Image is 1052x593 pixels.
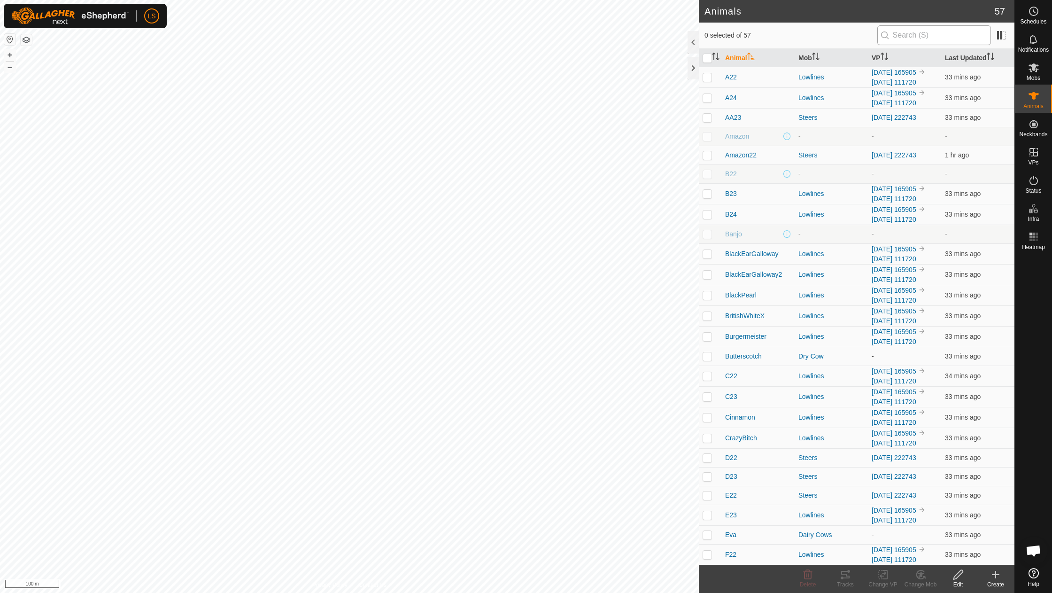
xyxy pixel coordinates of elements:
span: 11 Sep 2025 at 3:31 pm [945,250,981,257]
img: to [918,408,926,416]
div: Lowlines [798,332,864,342]
span: C22 [725,371,737,381]
app-display-virtual-paddock-transition: - [872,531,874,538]
img: to [918,265,926,273]
a: [DATE] 165905 [872,429,916,437]
span: E22 [725,491,737,500]
a: [DATE] 165905 [872,266,916,273]
a: [DATE] 165905 [872,507,916,514]
img: to [918,89,926,96]
span: Cinnamon [725,413,755,422]
a: [DATE] 222743 [872,454,916,461]
a: [DATE] 222743 [872,114,916,121]
app-display-virtual-paddock-transition: - [872,170,874,178]
div: Change Mob [902,580,939,589]
button: + [4,49,15,61]
a: [DATE] 111720 [872,296,916,304]
div: - [798,169,864,179]
span: 11 Sep 2025 at 3:31 pm [945,312,981,320]
a: [DATE] 222743 [872,473,916,480]
img: to [918,205,926,213]
span: B24 [725,210,737,219]
th: Animal [721,49,795,67]
h2: Animals [704,6,995,17]
span: 11 Sep 2025 at 3:32 pm [945,291,981,299]
div: Tracks [827,580,864,589]
a: Help [1015,564,1052,591]
div: Lowlines [798,413,864,422]
span: 11 Sep 2025 at 3:31 pm [945,333,981,340]
span: 11 Sep 2025 at 3:31 pm [945,73,981,81]
a: [DATE] 165905 [872,388,916,396]
img: to [918,68,926,76]
span: Help [1028,581,1039,587]
a: [DATE] 165905 [872,546,916,554]
div: Steers [798,472,864,482]
span: 11 Sep 2025 at 3:31 pm [945,114,981,121]
span: Delete [800,581,816,588]
span: Butterscotch [725,351,762,361]
a: [DATE] 165905 [872,287,916,294]
a: [DATE] 111720 [872,99,916,107]
span: B23 [725,189,737,199]
img: to [918,245,926,252]
span: 11 Sep 2025 at 3:31 pm [945,414,981,421]
div: Lowlines [798,510,864,520]
span: - [945,133,947,140]
img: Gallagher Logo [11,8,129,24]
span: 11 Sep 2025 at 3:32 pm [945,352,981,360]
span: Status [1025,188,1041,194]
a: [DATE] 111720 [872,377,916,385]
a: [DATE] 165905 [872,245,916,253]
a: [DATE] 222743 [872,492,916,499]
span: 11 Sep 2025 at 3:01 pm [945,151,969,159]
th: VP [868,49,941,67]
div: Create [977,580,1014,589]
div: - [798,132,864,141]
a: [DATE] 165905 [872,328,916,336]
a: [DATE] 222743 [872,151,916,159]
span: Burgermeister [725,332,766,342]
span: 57 [995,4,1005,18]
div: Lowlines [798,270,864,280]
a: [DATE] 111720 [872,556,916,563]
a: [DATE] 111720 [872,419,916,426]
span: 11 Sep 2025 at 3:32 pm [945,434,981,442]
a: [DATE] 111720 [872,398,916,406]
button: Reset Map [4,34,15,45]
a: [DATE] 111720 [872,317,916,325]
a: [DATE] 165905 [872,185,916,193]
div: Change VP [864,580,902,589]
p-sorticon: Activate to sort [812,54,820,62]
button: Map Layers [21,34,32,46]
p-sorticon: Activate to sort [747,54,755,62]
p-sorticon: Activate to sort [881,54,888,62]
span: 11 Sep 2025 at 3:32 pm [945,511,981,519]
span: 11 Sep 2025 at 3:31 pm [945,190,981,197]
a: [DATE] 165905 [872,409,916,416]
span: D23 [725,472,737,482]
div: - [798,229,864,239]
span: E23 [725,510,737,520]
span: 11 Sep 2025 at 3:31 pm [945,531,981,538]
div: Lowlines [798,249,864,259]
div: Lowlines [798,93,864,103]
span: AA23 [725,113,741,123]
span: C23 [725,392,737,402]
span: - [945,170,947,178]
img: to [918,367,926,375]
div: Lowlines [798,371,864,381]
a: [DATE] 165905 [872,206,916,213]
img: to [918,388,926,395]
div: Steers [798,453,864,463]
span: Neckbands [1019,132,1047,137]
a: [DATE] 111720 [872,195,916,203]
span: 11 Sep 2025 at 3:31 pm [945,211,981,218]
a: [DATE] 111720 [872,78,916,86]
span: Schedules [1020,19,1046,24]
div: Lowlines [798,392,864,402]
span: CrazyBitch [725,433,757,443]
div: Lowlines [798,550,864,560]
span: VPs [1028,160,1038,165]
input: Search (S) [877,25,991,45]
